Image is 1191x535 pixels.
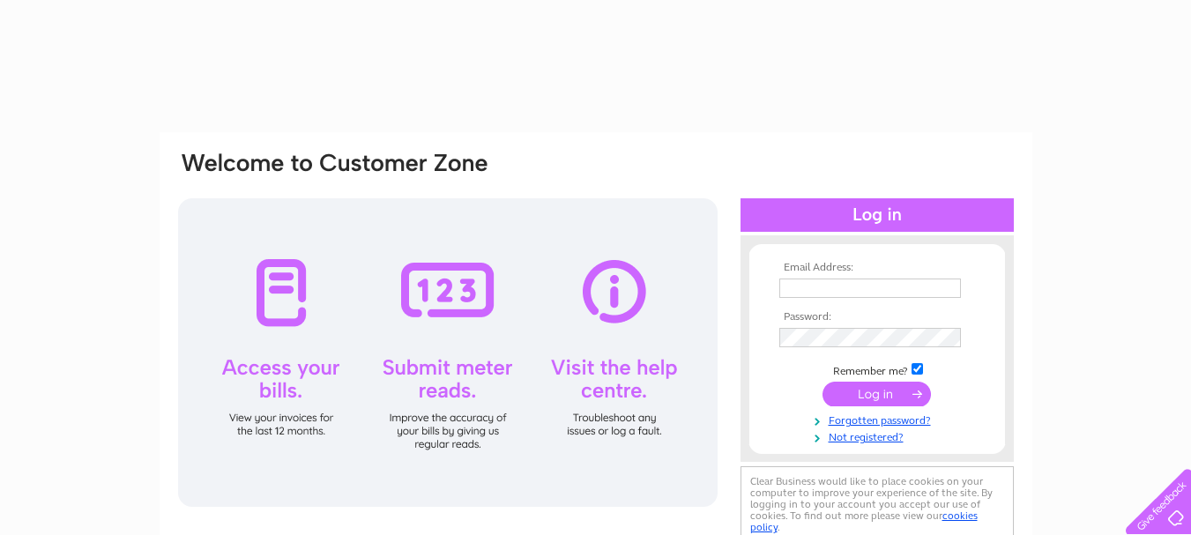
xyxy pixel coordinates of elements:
[775,262,979,274] th: Email Address:
[750,509,978,533] a: cookies policy
[775,311,979,323] th: Password:
[779,411,979,427] a: Forgotten password?
[775,360,979,378] td: Remember me?
[823,382,931,406] input: Submit
[779,427,979,444] a: Not registered?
